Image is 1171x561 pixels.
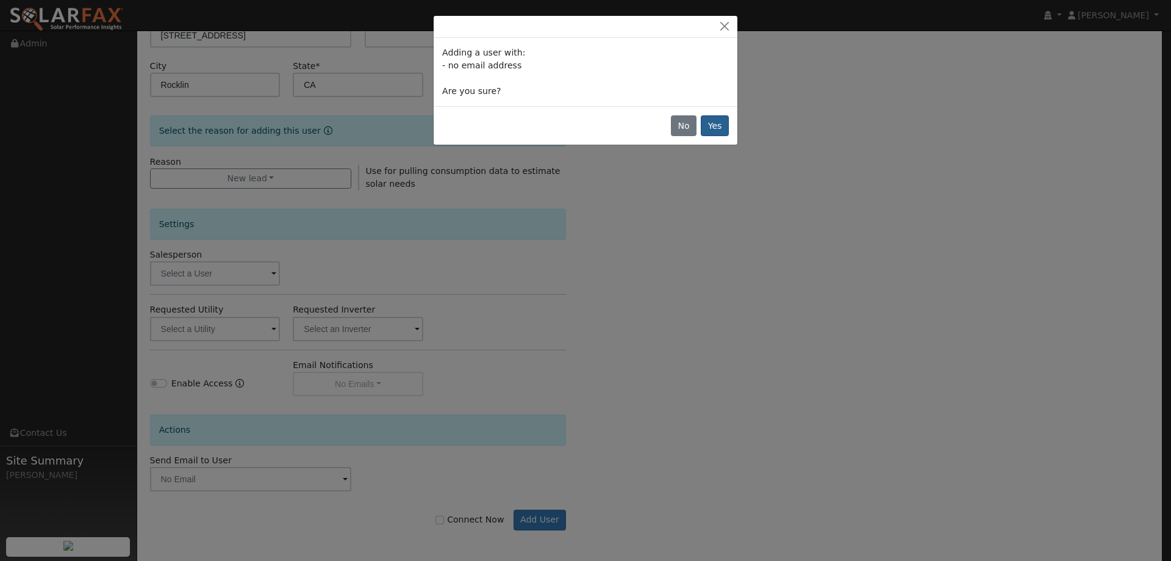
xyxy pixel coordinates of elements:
[442,86,501,96] span: Are you sure?
[716,20,733,33] button: Close
[701,115,729,136] button: Yes
[442,48,525,57] span: Adding a user with:
[442,60,521,70] span: - no email address
[671,115,697,136] button: No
